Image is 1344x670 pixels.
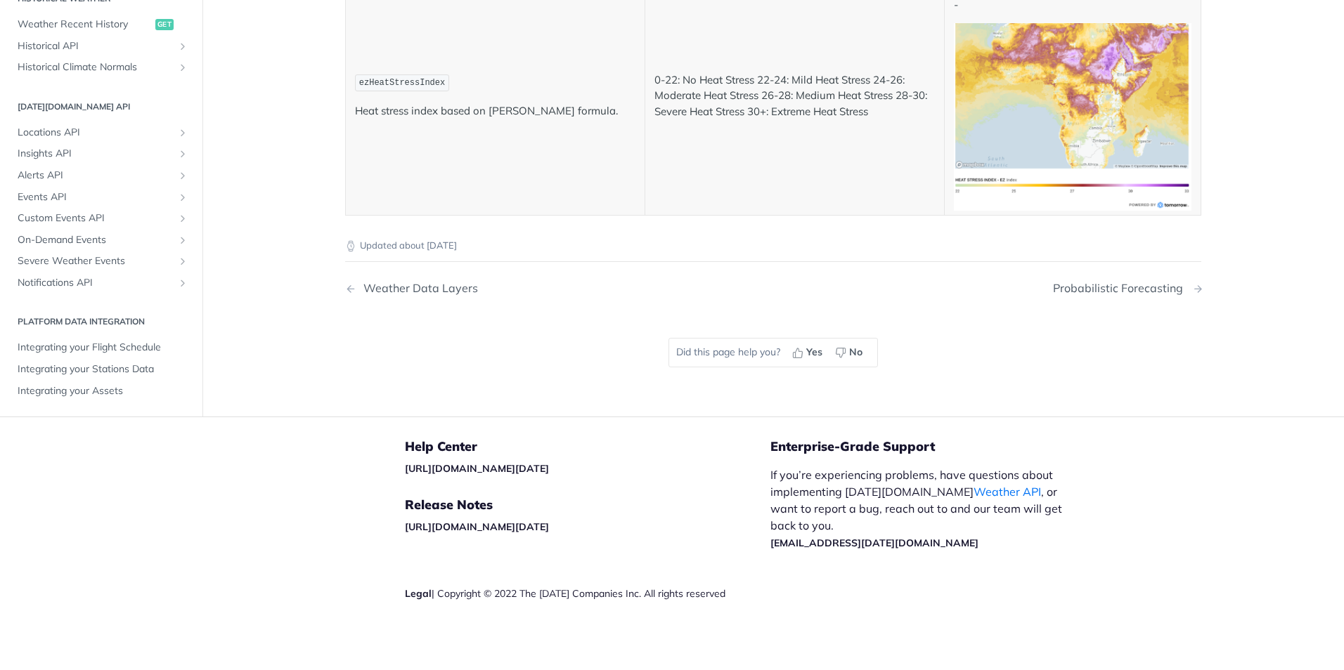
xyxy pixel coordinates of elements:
[18,362,188,376] span: Integrating your Stations Data
[806,345,822,360] span: Yes
[787,342,830,363] button: Yes
[18,39,174,53] span: Historical API
[177,277,188,289] button: Show subpages for Notifications API
[155,19,174,30] span: get
[177,191,188,202] button: Show subpages for Events API
[405,462,549,475] a: [URL][DOMAIN_NAME][DATE]
[11,337,192,358] a: Integrating your Flight Schedule
[654,72,935,120] p: 0-22: No Heat Stress 22-24: Mild Heat Stress 24-26: Moderate Heat Stress 26-28: Medium Heat Stres...
[770,466,1077,551] p: If you’re experiencing problems, have questions about implementing [DATE][DOMAIN_NAME] , or want ...
[177,40,188,51] button: Show subpages for Historical API
[18,147,174,161] span: Insights API
[345,239,1201,253] p: Updated about [DATE]
[1053,282,1190,295] div: Probabilistic Forecasting
[11,380,192,401] a: Integrating your Assets
[11,186,192,207] a: Events APIShow subpages for Events API
[974,485,1041,499] a: Weather API
[18,125,174,139] span: Locations API
[177,213,188,224] button: Show subpages for Custom Events API
[177,256,188,267] button: Show subpages for Severe Weather Events
[849,345,862,360] span: No
[11,165,192,186] a: Alerts APIShow subpages for Alerts API
[18,60,174,74] span: Historical Climate Normals
[11,35,192,56] a: Historical APIShow subpages for Historical API
[830,342,870,363] button: No
[177,170,188,181] button: Show subpages for Alerts API
[18,383,188,398] span: Integrating your Assets
[18,341,188,355] span: Integrating your Flight Schedule
[18,190,174,204] span: Events API
[11,251,192,272] a: Severe Weather EventsShow subpages for Severe Weather Events
[405,497,770,513] h5: Release Notes
[18,276,174,290] span: Notifications API
[18,169,174,183] span: Alerts API
[11,359,192,380] a: Integrating your Stations Data
[11,57,192,78] a: Historical Climate NormalsShow subpages for Historical Climate Normals
[11,143,192,164] a: Insights APIShow subpages for Insights API
[954,109,1191,122] span: Expand image
[18,18,152,32] span: Weather Recent History
[11,100,192,112] h2: [DATE][DOMAIN_NAME] API
[345,282,712,295] a: Previous Page: Weather Data Layers
[11,315,192,328] h2: Platform DATA integration
[359,78,445,88] span: ezHeatStressIndex
[770,438,1099,455] h5: Enterprise-Grade Support
[345,268,1201,309] nav: Pagination Controls
[405,587,432,600] a: Legal
[405,520,549,533] a: [URL][DOMAIN_NAME][DATE]
[11,272,192,294] a: Notifications APIShow subpages for Notifications API
[18,211,174,225] span: Custom Events API
[11,14,192,35] a: Weather Recent Historyget
[405,586,770,600] div: | Copyright © 2022 The [DATE] Companies Inc. All rights reserved
[11,229,192,250] a: On-Demand EventsShow subpages for On-Demand Events
[11,208,192,229] a: Custom Events APIShow subpages for Custom Events API
[356,282,478,295] div: Weather Data Layers
[18,254,174,268] span: Severe Weather Events
[11,121,192,143] a: Locations APIShow subpages for Locations API
[177,62,188,73] button: Show subpages for Historical Climate Normals
[1053,282,1201,295] a: Next Page: Probabilistic Forecasting
[355,103,635,119] p: Heat stress index based on [PERSON_NAME] formula.
[177,234,188,245] button: Show subpages for On-Demand Events
[405,438,770,455] h5: Help Center
[18,232,174,247] span: On-Demand Events
[668,338,878,367] div: Did this page help you?
[770,537,978,549] a: [EMAIL_ADDRESS][DATE][DOMAIN_NAME]
[177,126,188,138] button: Show subpages for Locations API
[177,148,188,159] button: Show subpages for Insights API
